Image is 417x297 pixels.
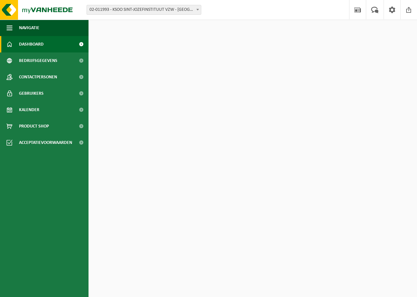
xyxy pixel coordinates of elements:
span: Acceptatievoorwaarden [19,134,72,151]
span: Navigatie [19,20,39,36]
span: Dashboard [19,36,44,52]
span: Gebruikers [19,85,44,102]
span: 02-011993 - KSOO SINT-JOZEFINSTITUUT VZW - OOSTENDE [87,5,201,15]
span: Contactpersonen [19,69,57,85]
span: Product Shop [19,118,49,134]
span: Kalender [19,102,39,118]
span: 02-011993 - KSOO SINT-JOZEFINSTITUUT VZW - OOSTENDE [87,5,201,14]
span: Bedrijfsgegevens [19,52,57,69]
